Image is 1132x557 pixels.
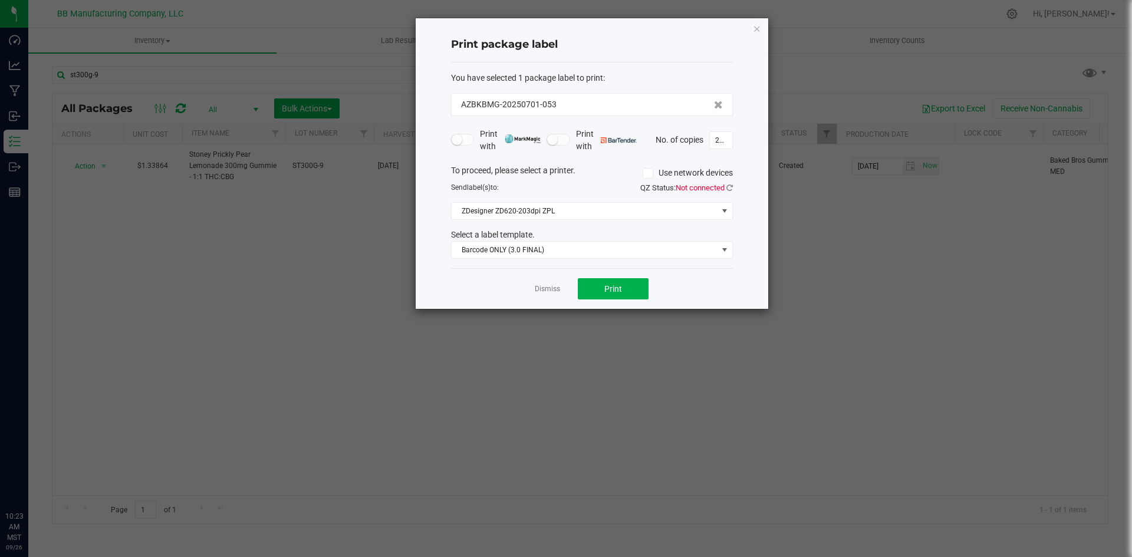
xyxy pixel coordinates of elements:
span: You have selected 1 package label to print [451,73,603,83]
span: QZ Status: [640,183,733,192]
iframe: Resource center [12,463,47,498]
span: Print with [576,128,637,153]
span: Print with [480,128,541,153]
img: bartender.png [601,137,637,143]
a: Dismiss [535,284,560,294]
div: To proceed, please select a printer. [442,164,742,182]
label: Use network devices [643,167,733,179]
span: Print [604,284,622,294]
span: No. of copies [656,134,703,144]
iframe: Resource center unread badge [35,461,49,475]
img: mark_magic_cybra.png [505,134,541,143]
h4: Print package label [451,37,733,52]
span: AZBKBMG-20250701-053 [461,98,557,111]
span: Send to: [451,183,499,192]
button: Print [578,278,649,299]
span: ZDesigner ZD620-203dpi ZPL [452,203,718,219]
div: : [451,72,733,84]
span: Not connected [676,183,725,192]
div: Select a label template. [442,229,742,241]
span: label(s) [467,183,491,192]
span: Barcode ONLY (3.0 FINAL) [452,242,718,258]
